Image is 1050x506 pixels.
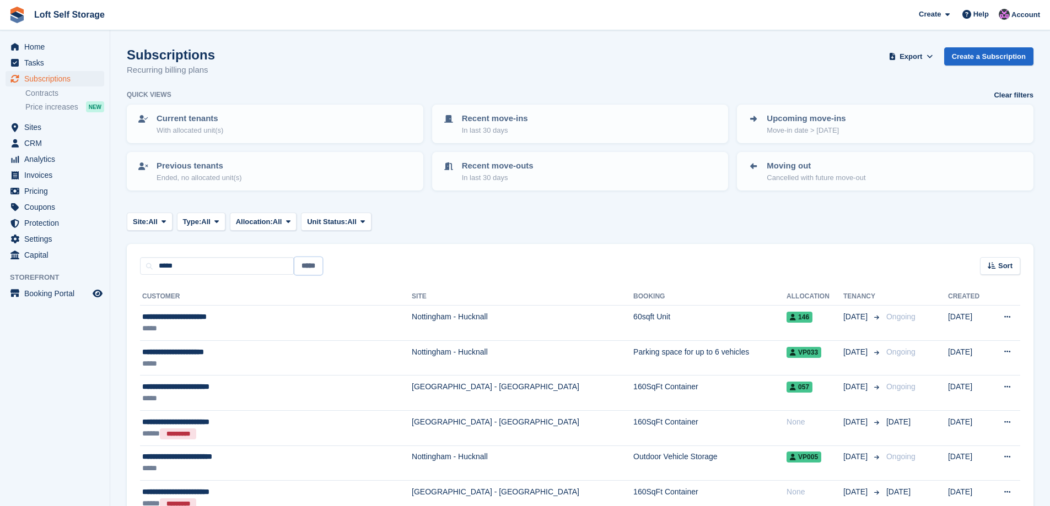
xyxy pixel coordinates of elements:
span: CRM [24,135,90,151]
span: Home [24,39,90,55]
span: Tasks [24,55,90,70]
span: [DATE] [843,451,870,463]
a: Contracts [25,88,104,99]
p: Cancelled with future move-out [767,172,865,183]
span: 146 [787,312,812,323]
button: Type: All [177,213,225,231]
p: Ended, no allocated unit(s) [157,172,242,183]
td: 160SqFt Container [633,376,787,411]
th: Tenancy [843,288,882,306]
a: menu [6,231,104,247]
td: [DATE] [948,410,990,445]
a: Preview store [91,287,104,300]
span: VP005 [787,451,821,463]
p: Recent move-ins [462,112,528,125]
td: Nottingham - Hucknall [412,340,633,376]
p: Moving out [767,160,865,172]
span: Export [900,51,922,62]
span: Storefront [10,272,110,283]
span: [DATE] [843,416,870,428]
a: menu [6,199,104,215]
td: [DATE] [948,376,990,411]
span: All [201,216,211,227]
span: Type: [183,216,202,227]
a: menu [6,71,104,86]
div: None [787,486,843,498]
span: Ongoing [886,382,916,391]
th: Created [948,288,990,306]
td: [GEOGRAPHIC_DATA] - [GEOGRAPHIC_DATA] [412,410,633,445]
span: [DATE] [886,417,911,426]
a: menu [6,55,104,70]
a: Current tenants With allocated unit(s) [128,106,422,142]
span: Unit Status: [307,216,347,227]
a: Clear filters [994,90,1033,101]
a: menu [6,247,104,263]
p: Recent move-outs [462,160,534,172]
a: Previous tenants Ended, no allocated unit(s) [128,153,422,189]
h1: Subscriptions [127,47,215,62]
a: menu [6,215,104,231]
span: Coupons [24,199,90,215]
span: All [347,216,357,227]
span: Help [973,9,989,20]
a: menu [6,119,104,135]
p: Previous tenants [157,160,242,172]
div: NEW [86,101,104,112]
span: [DATE] [843,381,870,393]
a: Loft Self Storage [30,6,109,24]
th: Customer [140,288,412,306]
td: Parking space for up to 6 vehicles [633,340,787,376]
a: menu [6,151,104,167]
td: [DATE] [948,306,990,341]
img: stora-icon-8386f47178a22dfd0bd8f6a31ec36ba5ce8667c1dd55bd0f319d3a0aa187defe.svg [9,7,25,23]
a: Recent move-outs In last 30 days [433,153,728,189]
span: Protection [24,215,90,231]
span: Invoices [24,167,90,183]
a: menu [6,135,104,151]
p: Current tenants [157,112,223,125]
span: 057 [787,382,812,393]
div: None [787,416,843,428]
span: Ongoing [886,347,916,356]
span: [DATE] [843,311,870,323]
span: Price increases [25,102,78,112]
span: [DATE] [843,346,870,358]
span: Capital [24,247,90,263]
p: In last 30 days [462,125,528,136]
span: Subscriptions [24,71,90,86]
p: Recurring billing plans [127,64,215,77]
span: Booking Portal [24,286,90,301]
span: All [148,216,158,227]
th: Site [412,288,633,306]
span: Settings [24,231,90,247]
a: menu [6,286,104,301]
th: Allocation [787,288,843,306]
td: [DATE] [948,445,990,481]
td: 60sqft Unit [633,306,787,341]
h6: Quick views [127,90,171,100]
span: Allocation: [236,216,273,227]
td: Nottingham - Hucknall [412,306,633,341]
span: Site: [133,216,148,227]
span: [DATE] [886,487,911,496]
button: Export [887,47,935,66]
img: Amy Wright [999,9,1010,20]
button: Allocation: All [230,213,297,231]
p: Move-in date > [DATE] [767,125,846,136]
td: 160SqFt Container [633,410,787,445]
button: Unit Status: All [301,213,371,231]
a: Recent move-ins In last 30 days [433,106,728,142]
td: Outdoor Vehicle Storage [633,445,787,481]
button: Site: All [127,213,173,231]
td: Nottingham - Hucknall [412,445,633,481]
span: Create [919,9,941,20]
span: Ongoing [886,312,916,321]
a: menu [6,39,104,55]
a: Upcoming move-ins Move-in date > [DATE] [738,106,1032,142]
span: All [273,216,282,227]
td: [GEOGRAPHIC_DATA] - [GEOGRAPHIC_DATA] [412,376,633,411]
span: VP033 [787,347,821,358]
p: In last 30 days [462,172,534,183]
th: Booking [633,288,787,306]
